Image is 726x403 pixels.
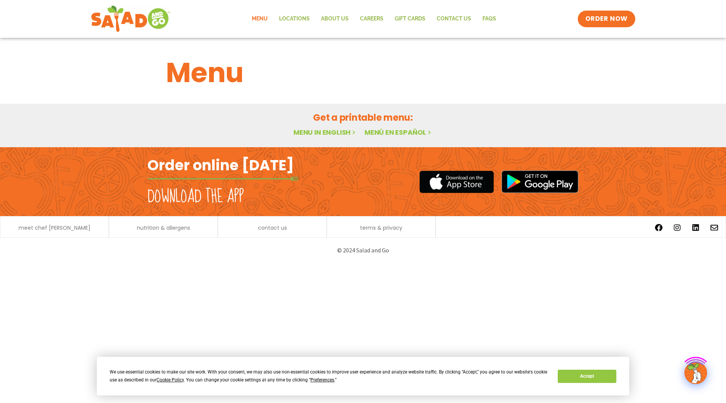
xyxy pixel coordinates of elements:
a: contact us [258,225,287,230]
a: Locations [273,10,315,28]
p: © 2024 Salad and Go [151,245,575,255]
a: meet chef [PERSON_NAME] [19,225,90,230]
h2: Get a printable menu: [166,111,560,124]
div: We use essential cookies to make our site work. With your consent, we may also use non-essential ... [110,368,549,384]
a: Careers [354,10,389,28]
a: About Us [315,10,354,28]
nav: Menu [246,10,502,28]
span: Cookie Policy [157,377,184,383]
a: Contact Us [431,10,477,28]
img: appstore [419,170,494,194]
a: Menú en español [365,128,433,137]
button: Accept [558,370,616,383]
span: Preferences [310,377,334,383]
span: ORDER NOW [585,14,628,23]
a: Menu in English [293,128,357,137]
a: GIFT CARDS [389,10,431,28]
a: FAQs [477,10,502,28]
h2: Download the app [147,186,244,207]
a: Menu [246,10,273,28]
img: new-SAG-logo-768×292 [91,4,171,34]
img: fork [147,177,299,181]
div: Cookie Consent Prompt [97,357,629,395]
a: nutrition & allergens [137,225,190,230]
a: terms & privacy [360,225,402,230]
h2: Order online [DATE] [147,156,294,174]
a: ORDER NOW [578,11,635,27]
img: google_play [501,170,579,193]
h1: Menu [166,52,560,93]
